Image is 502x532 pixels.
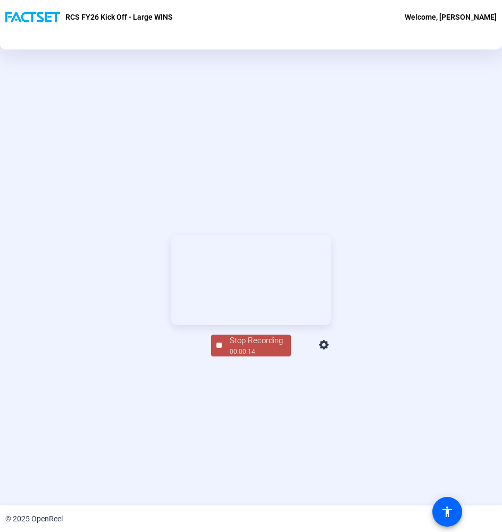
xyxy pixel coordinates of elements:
[230,347,283,356] div: 00:00:14
[5,12,60,22] img: OpenReel logo
[441,505,454,518] mat-icon: accessibility
[405,11,497,23] div: Welcome, [PERSON_NAME]
[65,11,173,23] p: RCS FY26 Kick Off - Large WINS
[5,513,63,525] div: © 2025 OpenReel
[230,335,283,347] div: Stop Recording
[211,335,291,356] button: Stop Recording00:00:14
